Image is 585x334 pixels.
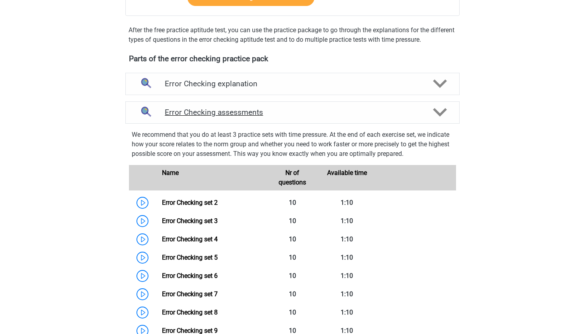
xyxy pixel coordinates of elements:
div: Name [156,168,265,187]
a: Error Checking set 3 [162,217,218,225]
h4: Error Checking assessments [165,108,420,117]
a: Error Checking set 4 [162,235,218,243]
h4: Parts of the error checking practice pack [129,54,456,63]
div: After the free practice aptitude test, you can use the practice package to go through the explana... [125,25,460,45]
h4: Error Checking explanation [165,79,420,88]
a: Error Checking set 8 [162,309,218,316]
a: Error Checking set 6 [162,272,218,280]
a: explanations Error Checking explanation [122,73,463,95]
a: Error Checking set 2 [162,199,218,206]
div: Nr of questions [265,168,320,187]
img: error checking explanations [135,74,156,94]
div: Available time [320,168,374,187]
a: assessments Error Checking assessments [122,101,463,124]
p: We recommend that you do at least 3 practice sets with time pressure. At the end of each exercise... [132,130,453,159]
a: Error Checking set 7 [162,290,218,298]
img: error checking assessments [135,102,156,122]
a: Error Checking set 5 [162,254,218,261]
